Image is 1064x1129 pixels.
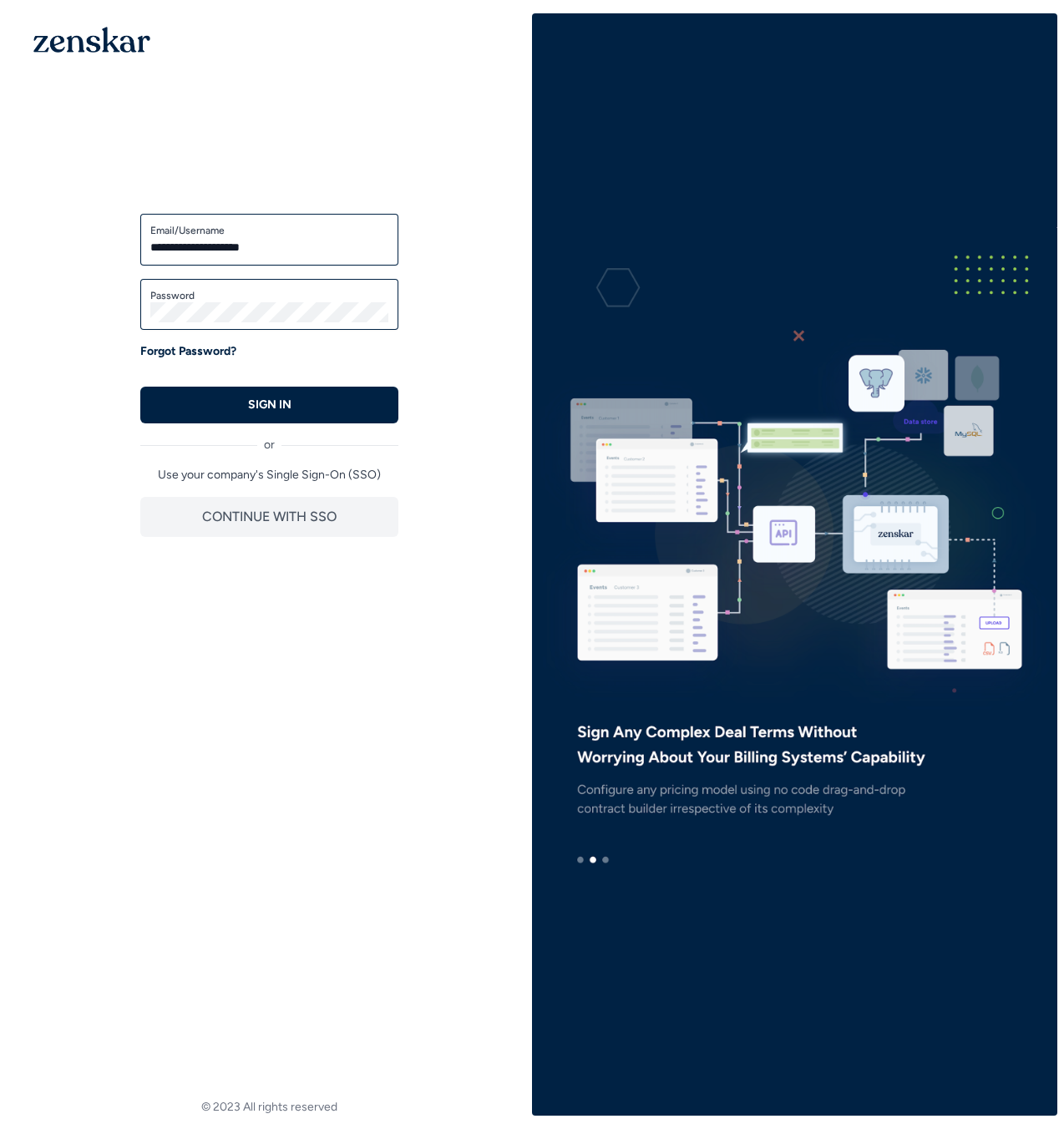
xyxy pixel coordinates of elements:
div: or [140,423,398,453]
p: Use your company's Single Sign-On (SSO) [140,467,398,483]
a: Forgot Password? [140,343,236,360]
label: Email/Username [150,224,388,237]
button: CONTINUE WITH SSO [140,497,398,537]
footer: © 2023 All rights reserved [7,1099,532,1116]
button: SIGN IN [140,387,398,423]
img: 1OGAJ2xQqyY4LXKgY66KYq0eOWRCkrZdAb3gUhuVAqdWPZE9SRJmCz+oDMSn4zDLXe31Ii730ItAGKgCKgCCgCikA4Av8PJUP... [33,27,150,53]
p: SIGN IN [248,397,291,413]
label: Password [150,289,388,302]
img: e3ZQAAAMhDCM8y96E9JIIDxLgAABAgQIECBAgAABAgQyAoJA5mpDCRAgQIAAAQIECBAgQIAAAQIECBAgQKAsIAiU37edAAECB... [532,227,1057,902]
